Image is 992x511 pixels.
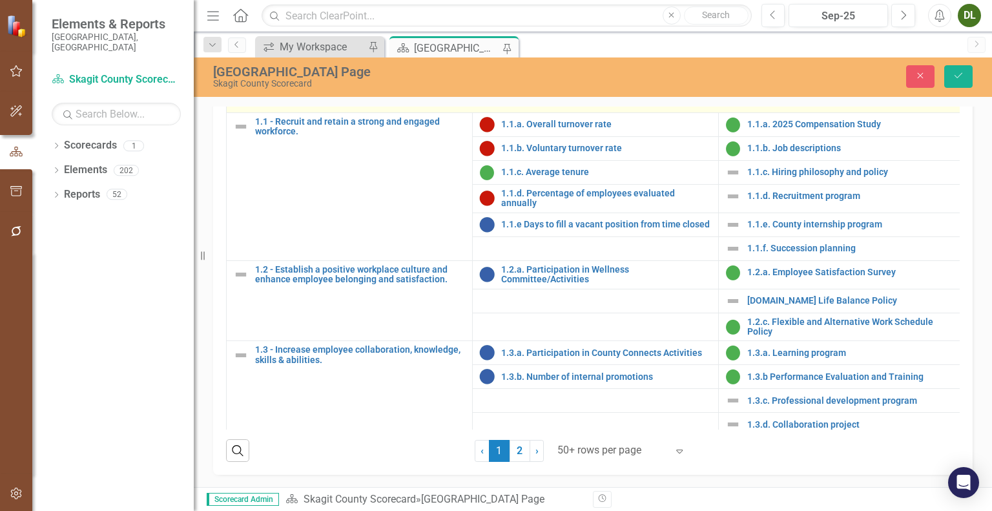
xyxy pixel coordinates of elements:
img: Not Defined [233,348,249,363]
a: 1.2.a. Employee Satisfaction Survey [747,267,958,277]
img: On Target [725,117,741,132]
a: 1.3.b. Number of internal promotions [501,372,712,382]
a: 1.3.a. Learning program [747,348,958,358]
div: 52 [107,189,127,200]
img: No Information [479,217,495,233]
input: Search Below... [52,103,181,125]
a: Skagit County Scorecard [304,493,416,505]
a: 1.3.c. Professional development program [747,396,958,406]
a: 1.1.e. County internship program [747,220,958,229]
a: 1.1.a. Overall turnover rate [501,120,712,129]
div: [GEOGRAPHIC_DATA] Page [421,493,544,505]
span: Elements & Reports [52,16,181,32]
a: 1.3.d. Collaboration project [747,420,958,430]
img: Not Defined [233,119,249,134]
img: Below Plan [479,117,495,132]
img: No Information [479,369,495,384]
div: Open Intercom Messenger [948,467,979,498]
a: 1.1.b. Voluntary turnover rate [501,143,712,153]
a: 1.3.a. Participation in County Connects Activities [501,348,712,358]
img: Below Plan [479,191,495,206]
a: Skagit County Scorecard [52,72,181,87]
a: [DOMAIN_NAME] Life Balance Policy [747,296,958,306]
a: 1.2.a. Participation in Wellness Committee/Activities [501,265,712,285]
img: No Information [479,267,495,282]
img: Not Defined [233,267,249,282]
span: Scorecard Admin [207,493,279,506]
img: Not Defined [725,189,741,204]
a: 1.1 - Recruit and retain a strong and engaged workforce. [255,117,466,137]
a: 1.2 - Establish a positive workplace culture and enhance employee belonging and satisfaction. [255,265,466,285]
a: 1.3.b Performance Evaluation and Training [747,372,958,382]
a: 1.2.c. Flexible and Alternative Work Schedule Policy [747,317,958,337]
a: 1.1.d. Percentage of employees evaluated annually [501,189,712,209]
a: 1.3 - Increase employee collaboration, knowledge, skills & abilities. [255,345,466,365]
button: Sep-25 [789,4,888,27]
small: [GEOGRAPHIC_DATA], [GEOGRAPHIC_DATA] [52,32,181,53]
span: › [535,444,539,457]
img: Below Plan [479,141,495,156]
div: [GEOGRAPHIC_DATA] Page [213,65,634,79]
img: Not Defined [725,217,741,233]
a: 1.1.e Days to fill a vacant position from time closed [501,220,712,229]
div: 202 [114,165,139,176]
a: 1.1.a. 2025 Compensation Study [747,120,958,129]
img: Not Defined [725,165,741,180]
a: 1.1.f. Succession planning [747,244,958,253]
a: 1.1.b. Job descriptions [747,143,958,153]
a: 1.1.c. Average tenure [501,167,712,177]
img: On Target [479,165,495,180]
a: Scorecards [64,138,117,153]
span: ‹ [480,444,484,457]
img: Not Defined [725,293,741,309]
a: 1.1.d. Recruitment program [747,191,958,201]
img: No Information [479,345,495,360]
a: 2 [510,440,530,462]
div: Skagit County Scorecard [213,79,634,89]
a: Elements [64,163,107,178]
img: On Target [725,319,741,335]
div: [GEOGRAPHIC_DATA] Page [414,40,499,56]
img: Not Defined [725,241,741,256]
div: 1 [123,140,144,151]
img: On Target [725,345,741,360]
div: » [285,492,583,507]
div: Sep-25 [793,8,883,24]
span: Search [702,10,730,20]
img: ClearPoint Strategy [6,15,29,37]
img: On Target [725,369,741,384]
span: 1 [489,440,510,462]
img: Not Defined [725,393,741,408]
a: My Workspace [258,39,365,55]
img: Not Defined [725,417,741,432]
a: 1.1.c. Hiring philosophy and policy [747,167,958,177]
button: DL [958,4,981,27]
img: On Target [725,265,741,280]
img: On Target [725,141,741,156]
button: Search [684,6,749,25]
a: Reports [64,187,100,202]
input: Search ClearPoint... [262,5,751,27]
div: My Workspace [280,39,365,55]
